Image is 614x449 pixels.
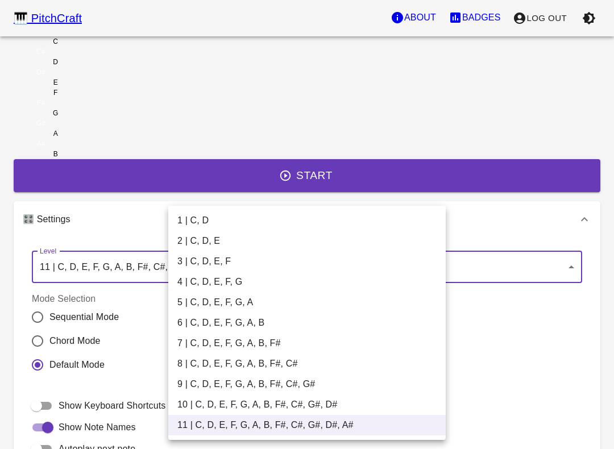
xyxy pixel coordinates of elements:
li: 5 | C, D, E, F, G, A [168,292,446,313]
li: 10 | C, D, E, F, G, A, B, F#, C#, G#, D# [168,394,446,415]
li: 4 | C, D, E, F, G [168,272,446,292]
li: 3 | C, D, E, F [168,251,446,272]
li: 8 | C, D, E, F, G, A, B, F#, C# [168,354,446,374]
li: 1 | C, D [168,210,446,231]
li: 2 | C, D, E [168,231,446,251]
li: 9 | C, D, E, F, G, A, B, F#, C#, G# [168,374,446,394]
li: 11 | C, D, E, F, G, A, B, F#, C#, G#, D#, A# [168,415,446,435]
li: 6 | C, D, E, F, G, A, B [168,313,446,333]
li: 7 | C, D, E, F, G, A, B, F# [168,333,446,354]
